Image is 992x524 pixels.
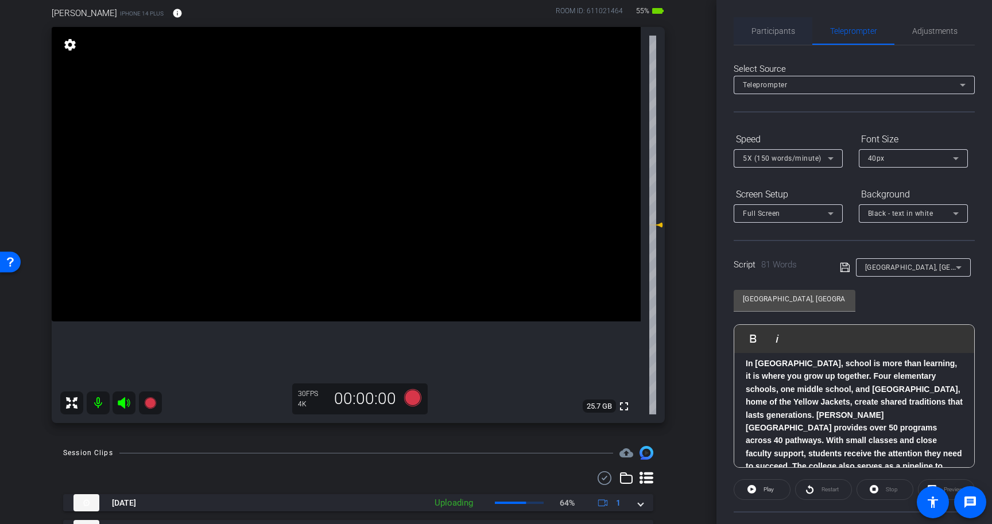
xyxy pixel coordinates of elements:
div: Screen Setup [734,185,843,204]
img: thumb-nail [73,494,99,511]
mat-icon: message [963,495,977,509]
span: Adjustments [912,27,958,35]
mat-icon: 0 dB [649,218,663,232]
div: Uploading [429,496,479,510]
mat-icon: accessibility [926,495,940,509]
span: 25.7 GB [583,399,616,413]
div: 4K [298,399,327,409]
button: Bold (⌘B) [742,327,764,350]
mat-expansion-panel-header: thumb-nail[DATE]Uploading64%1 [63,494,653,511]
mat-icon: battery_std [651,4,665,18]
span: Full Screen [743,209,780,218]
span: 55% [634,2,651,20]
span: 5X (150 words/minute) [743,154,821,162]
div: Background [859,185,968,204]
div: Speed [734,130,843,149]
div: Script [734,258,824,271]
span: iPhone 14 Plus [120,9,164,18]
mat-icon: settings [62,38,78,52]
span: Black - text in white [868,209,933,218]
span: Destinations for your clips [619,446,633,460]
strong: In [GEOGRAPHIC_DATA], school is more than learning, it is where you grow up together. Four elemen... [746,359,963,496]
input: Title [743,292,846,306]
div: Select Source [734,63,975,76]
button: Play [734,479,790,500]
span: [DATE] [112,497,136,509]
p: 64% [560,497,575,509]
span: Teleprompter [743,81,787,89]
span: Teleprompter [830,27,877,35]
span: 81 Words [761,259,797,270]
span: 40px [868,154,885,162]
div: 30 [298,389,327,398]
img: Session clips [640,446,653,460]
mat-icon: cloud_upload [619,446,633,460]
span: FPS [306,390,318,398]
div: ROOM ID: 611021464 [556,6,623,22]
span: 1 [616,497,621,509]
div: 00:00:00 [327,389,404,409]
span: Participants [751,27,795,35]
span: [PERSON_NAME] [52,7,117,20]
mat-icon: info [172,8,183,18]
div: Font Size [859,130,968,149]
span: Play [764,486,774,492]
div: Session Clips [63,447,113,459]
mat-icon: fullscreen [617,399,631,413]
